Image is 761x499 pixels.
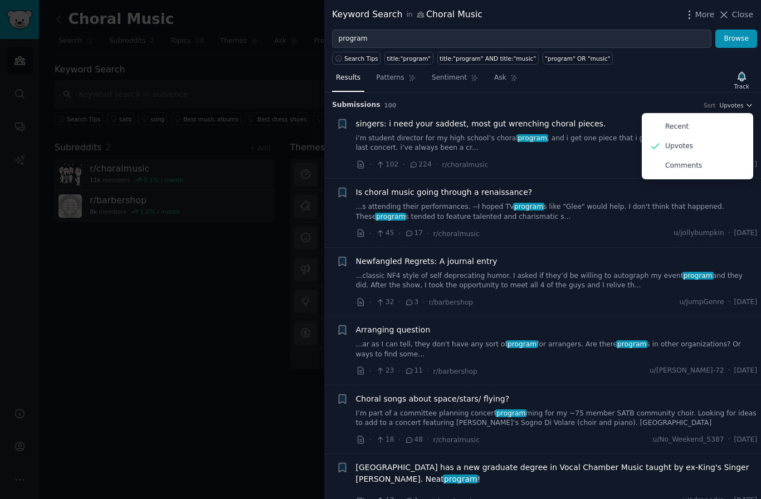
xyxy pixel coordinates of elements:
a: Newfangled Regrets: A journal entry [356,256,497,267]
span: 3 [404,297,418,307]
span: program [616,340,647,348]
span: r/choralmusic [442,161,488,169]
a: "program" OR "music" [543,52,613,65]
span: · [427,228,429,239]
span: · [427,365,429,377]
a: singers: i need your saddest, most gut wrenching choral pieces. [356,118,606,130]
span: program [375,213,406,221]
span: Ask [494,73,506,83]
span: [DATE] [734,228,757,238]
a: Is choral music going through a renaissance? [356,187,533,198]
span: 45 [375,228,394,238]
span: More [695,9,715,21]
span: · [369,434,372,446]
a: Ask [490,69,522,92]
span: Sentiment [432,73,467,83]
span: 100 [384,102,397,109]
span: program [517,134,548,142]
span: Upvotes [719,101,743,109]
span: u/No_Weekend_5387 [652,435,724,445]
span: u/JumpGenre [680,297,724,307]
span: 18 [375,435,394,445]
div: title:"program" [387,55,431,62]
span: 102 [375,160,398,170]
p: Recent [665,122,689,132]
span: r/barbershop [433,368,477,375]
span: program [682,272,714,280]
a: Choral songs about space/stars/ flying? [356,393,510,405]
span: program [506,340,538,348]
span: · [398,296,401,308]
span: 32 [375,297,394,307]
p: Comments [665,161,702,171]
span: u/jollybumpkin [674,228,724,238]
span: r/choralmusic [433,230,480,238]
button: Close [718,9,753,21]
span: r/choralmusic [433,436,480,444]
a: ...ar as I can tell, they don't have any sort ofprogramfor arrangers. Are thereprograms in other ... [356,340,758,359]
a: I’m part of a committee planning concertprogramming for my ~75 member SATB community choir. Looki... [356,409,758,428]
span: · [398,365,401,377]
span: · [436,159,438,170]
span: Results [336,73,360,83]
span: program [513,203,544,211]
span: u/[PERSON_NAME]-72 [650,366,724,376]
div: Track [734,82,749,90]
div: title:"program" AND title:"music" [440,55,536,62]
span: program [495,409,526,417]
span: · [369,296,372,308]
span: Patterns [376,73,404,83]
button: Browse [715,30,757,48]
span: · [369,228,372,239]
span: · [398,228,401,239]
a: title:"program" [384,52,433,65]
span: · [369,159,372,170]
a: [GEOGRAPHIC_DATA] has a new graduate degree in Vocal Chamber Music taught by ex-King's Singer [PE... [356,462,758,485]
span: · [427,434,429,446]
span: · [402,159,404,170]
span: program [443,474,478,483]
button: Upvotes [719,101,753,109]
span: Close [732,9,753,21]
span: Submission s [332,100,380,110]
button: Search Tips [332,52,380,65]
span: [DATE] [734,435,757,445]
button: More [684,9,715,21]
span: · [728,228,730,238]
span: · [398,434,401,446]
span: [DATE] [734,366,757,376]
span: Search Tips [344,55,378,62]
a: Results [332,69,364,92]
a: ...classic NF4 style of self deprecating humor. I asked if they’d be willing to autograph my even... [356,271,758,291]
span: · [728,297,730,307]
span: r/barbershop [429,299,473,306]
button: Track [730,69,753,92]
input: Try a keyword related to your business [332,30,711,48]
span: 23 [375,366,394,376]
span: [DATE] [734,297,757,307]
a: i’m student director for my high school’s choralprogram, and i get one piece that i get to teach ... [356,134,758,153]
p: Upvotes [665,141,693,151]
span: in [406,10,412,20]
a: Patterns [372,69,419,92]
a: ...s attending their performances. --I hoped TVprograms like "Glee" would help. I don't think tha... [356,202,758,222]
span: · [422,296,425,308]
span: · [728,435,730,445]
span: 48 [404,435,423,445]
span: · [728,366,730,376]
span: 11 [404,366,423,376]
span: 17 [404,228,423,238]
span: 224 [409,160,432,170]
a: title:"program" AND title:"music" [437,52,539,65]
div: Keyword Search Choral Music [332,8,482,22]
div: Sort [704,101,716,109]
div: "program" OR "music" [545,55,610,62]
a: Sentiment [428,69,482,92]
a: Arranging question [356,324,431,336]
